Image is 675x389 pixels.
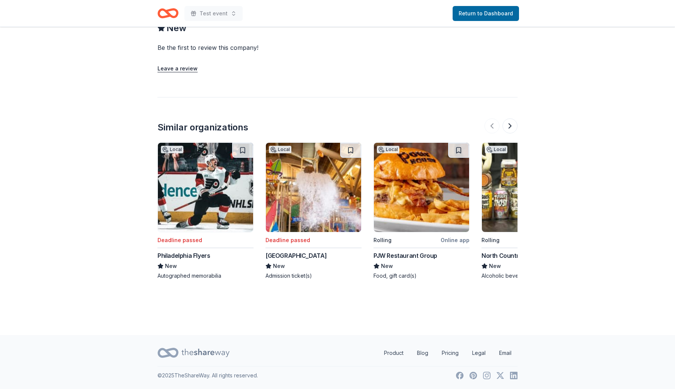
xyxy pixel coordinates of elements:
div: North Country Brewing Company [481,251,575,260]
span: New [273,262,285,271]
a: Legal [466,346,492,361]
div: Philadelphia Flyers [157,251,210,260]
div: Food, gift card(s) [373,272,469,280]
div: Autographed memorabilia [157,272,253,280]
nav: quick links [378,346,517,361]
div: Deadline passed [157,236,202,245]
a: Blog [411,346,434,361]
a: Product [378,346,409,361]
a: Image for North Country Brewing CompanyLocalRollingOnline appNorth Country Brewing CompanyNewAlco... [481,142,577,280]
img: Image for PJW Restaurant Group [374,143,469,232]
div: Local [377,146,399,153]
button: Leave a review [157,64,198,73]
span: Test event [199,9,228,18]
span: New [489,262,501,271]
a: Image for Splash LagoonLocalDeadline passed[GEOGRAPHIC_DATA]NewAdmission ticket(s) [265,142,361,280]
span: New [166,22,186,34]
img: Image for North Country Brewing Company [482,143,577,232]
div: Local [161,146,183,153]
img: Image for Splash Lagoon [266,143,361,232]
div: Similar organizations [157,121,248,133]
p: © 2025 TheShareWay. All rights reserved. [157,371,258,380]
div: Rolling [373,236,391,245]
div: Rolling [481,236,499,245]
a: Home [157,4,178,22]
img: Image for Philadelphia Flyers [158,143,253,232]
a: Image for Philadelphia FlyersLocalDeadline passedPhiladelphia FlyersNewAutographed memorabilia [157,142,253,280]
a: Pricing [436,346,465,361]
div: Admission ticket(s) [265,272,361,280]
div: Local [485,146,507,153]
a: Email [493,346,517,361]
a: Return to Dashboard [453,6,519,21]
button: Test event [184,6,243,21]
a: Image for PJW Restaurant GroupLocalRollingOnline appPJW Restaurant GroupNewFood, gift card(s) [373,142,469,280]
span: New [165,262,177,271]
div: Local [269,146,291,153]
div: [GEOGRAPHIC_DATA] [265,251,327,260]
div: Online app [441,235,469,245]
div: Alcoholic beverage, gift card(s) [481,272,577,280]
span: New [381,262,393,271]
div: Deadline passed [265,236,310,245]
div: Be the first to review this company! [157,43,349,52]
div: PJW Restaurant Group [373,251,437,260]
